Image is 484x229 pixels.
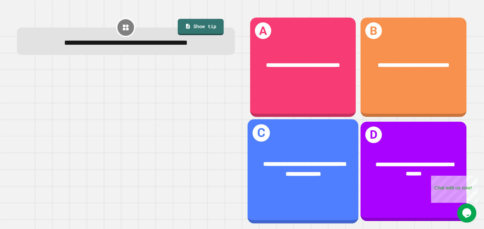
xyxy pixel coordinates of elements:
[365,22,382,39] h1: B
[252,124,270,141] h1: C
[365,126,382,143] h1: D
[255,22,272,39] h1: A
[457,203,478,223] iframe: chat widget
[431,176,478,203] iframe: chat widget
[178,19,223,35] a: Show tip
